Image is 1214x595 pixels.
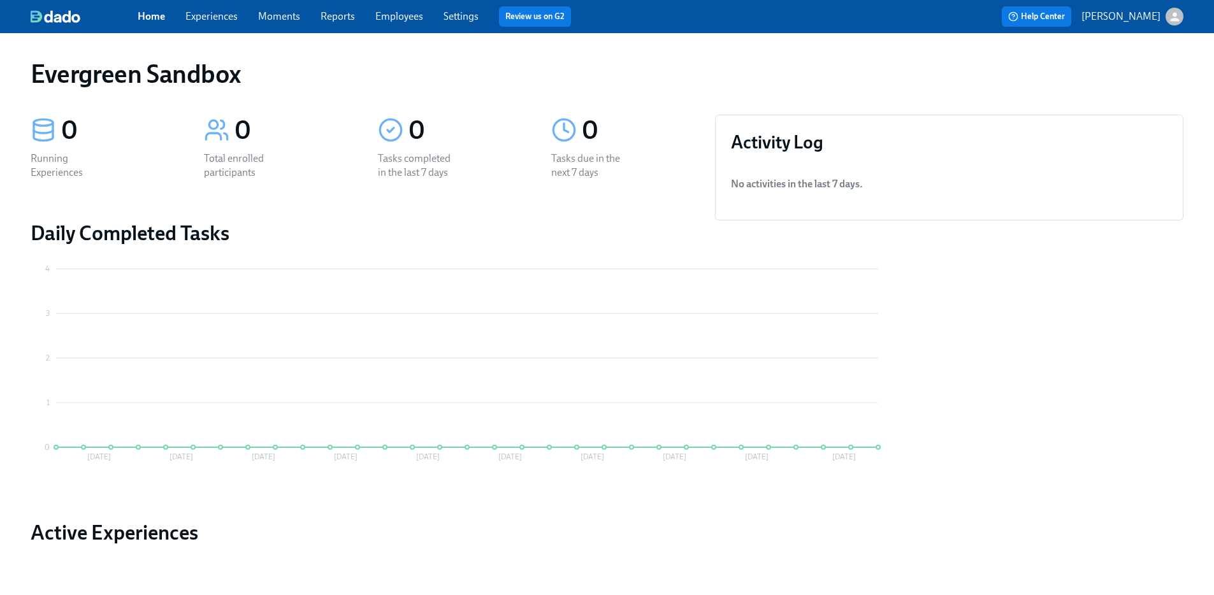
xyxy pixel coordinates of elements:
tspan: [DATE] [745,452,769,461]
div: Running Experiences [31,152,112,180]
tspan: [DATE] [498,452,522,461]
img: dado [31,10,80,23]
a: Employees [375,10,423,22]
li: No activities in the last 7 days . [731,169,1167,199]
a: Settings [444,10,479,22]
tspan: [DATE] [334,452,358,461]
tspan: 0 [45,443,50,452]
tspan: [DATE] [581,452,604,461]
div: Tasks completed in the last 7 days [378,152,459,180]
a: Active Experiences [31,520,695,545]
a: dado [31,10,138,23]
button: Review us on G2 [499,6,571,27]
div: 0 [61,115,173,147]
tspan: [DATE] [663,452,686,461]
div: Total enrolled participants [204,152,285,180]
div: 0 [235,115,347,147]
span: Help Center [1008,10,1065,23]
a: Experiences [185,10,238,22]
tspan: 1 [47,398,50,407]
tspan: [DATE] [87,452,111,461]
tspan: [DATE] [170,452,193,461]
p: [PERSON_NAME] [1081,10,1160,24]
div: 0 [408,115,521,147]
tspan: 3 [46,309,50,318]
a: Moments [258,10,300,22]
div: 0 [582,115,694,147]
tspan: 2 [46,354,50,362]
h1: Evergreen Sandbox [31,59,241,89]
tspan: [DATE] [832,452,856,461]
h3: Activity Log [731,131,1167,154]
div: Tasks due in the next 7 days [551,152,633,180]
tspan: [DATE] [252,452,275,461]
a: Home [138,10,165,22]
a: Reports [321,10,355,22]
tspan: 4 [45,264,50,273]
h2: Daily Completed Tasks [31,220,695,246]
tspan: [DATE] [416,452,440,461]
a: Review us on G2 [505,10,565,23]
button: Help Center [1002,6,1071,27]
button: [PERSON_NAME] [1081,8,1183,25]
